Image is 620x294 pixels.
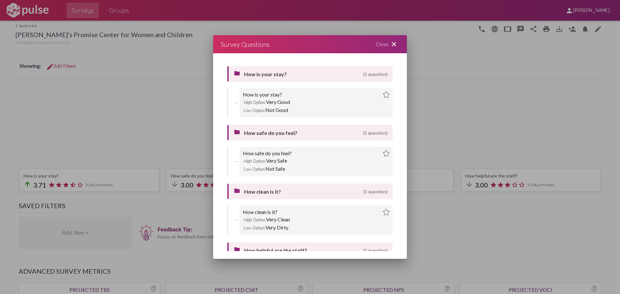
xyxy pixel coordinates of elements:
[243,209,277,215] div: How clean is it?
[244,188,361,195] span: How clean is it?
[363,130,387,136] span: (1 question)
[244,108,265,113] span: Low Option:
[234,129,242,137] mat-icon: folder
[244,100,266,105] span: High Option:
[363,71,387,77] span: (1 question)
[368,35,407,53] div: Close
[244,130,361,136] span: How safe do you feel?
[244,71,361,77] span: How is your stay?
[363,248,387,253] span: (1 question)
[243,165,389,173] div: Not Safe
[383,209,389,215] img: star.webp
[244,167,265,172] span: Low Option:
[234,188,242,195] mat-icon: folder
[244,217,266,222] span: High Option:
[243,91,282,98] div: How is your stay?
[243,98,389,106] div: Very Good
[363,189,387,194] span: (1 question)
[383,150,389,157] img: star.webp
[383,91,389,98] img: star.webp
[244,247,361,253] span: How helpful are the staff?
[244,158,266,164] span: High Option:
[234,246,242,254] mat-icon: folder
[244,225,265,230] span: Low Option:
[243,215,389,223] div: Very Clean
[234,70,242,78] mat-icon: folder
[243,150,292,157] div: How safe do you feel?
[243,223,389,231] div: Very Dirty
[243,157,389,165] div: Very Safe
[243,106,389,114] div: Not Good
[221,39,270,49] div: Survey Questions
[390,40,398,48] mat-icon: close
